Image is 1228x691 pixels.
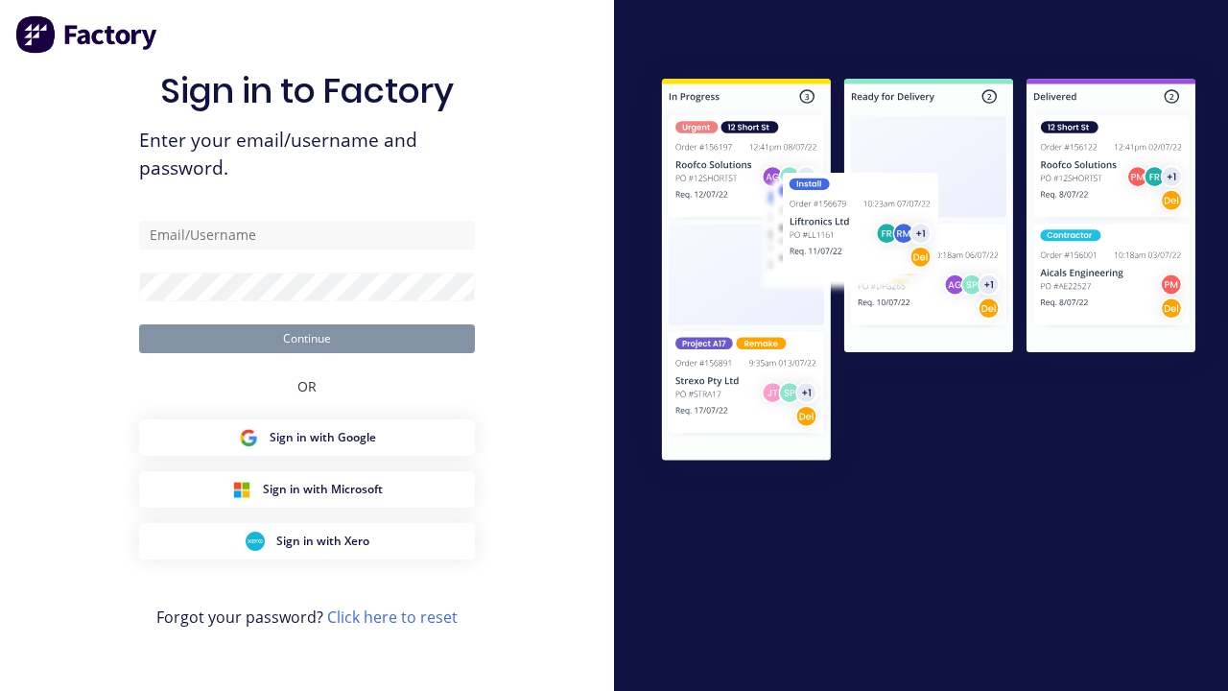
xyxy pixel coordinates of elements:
img: Google Sign in [239,428,258,447]
img: Microsoft Sign in [232,480,251,499]
img: Xero Sign in [246,532,265,551]
span: Sign in with Xero [276,533,369,550]
a: Click here to reset [327,607,458,628]
span: Sign in with Microsoft [263,481,383,498]
button: Google Sign inSign in with Google [139,419,475,456]
span: Sign in with Google [270,429,376,446]
div: OR [297,353,317,419]
input: Email/Username [139,221,475,250]
button: Continue [139,324,475,353]
button: Microsoft Sign inSign in with Microsoft [139,471,475,508]
span: Forgot your password? [156,606,458,629]
img: Factory [15,15,159,54]
button: Xero Sign inSign in with Xero [139,523,475,560]
span: Enter your email/username and password. [139,127,475,182]
img: Sign in [629,49,1228,495]
h1: Sign in to Factory [160,70,454,111]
